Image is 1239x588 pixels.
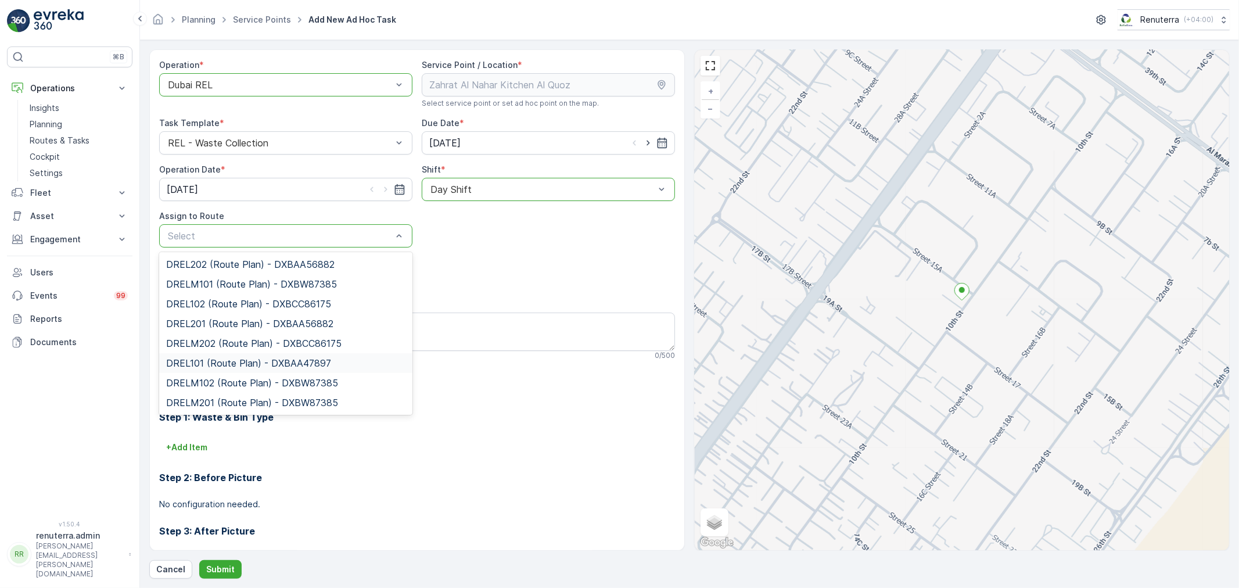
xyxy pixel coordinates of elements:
[1140,14,1179,26] p: Renuterra
[182,15,216,24] a: Planning
[7,284,132,307] a: Events99
[159,471,675,485] h3: Step 2: Before Picture
[25,100,132,116] a: Insights
[30,336,128,348] p: Documents
[10,545,28,564] div: RR
[166,397,338,408] span: DRELM201 (Route Plan) - DXBW87385
[7,331,132,354] a: Documents
[36,542,123,579] p: [PERSON_NAME][EMAIL_ADDRESS][PERSON_NAME][DOMAIN_NAME]
[422,73,675,96] input: Zahrat Al Nahar Kitchen Al Quoz
[7,261,132,284] a: Users
[7,530,132,579] button: RRrenuterra.admin[PERSON_NAME][EMAIL_ADDRESS][PERSON_NAME][DOMAIN_NAME]
[159,60,199,70] label: Operation
[159,410,675,424] h3: Step 1: Waste & Bin Type
[25,165,132,181] a: Settings
[7,205,132,228] button: Asset
[34,9,84,33] img: logo_light-DOdMpM7g.png
[166,378,338,388] span: DRELM102 (Route Plan) - DXBW87385
[30,167,63,179] p: Settings
[30,234,109,245] p: Engagement
[199,560,242,579] button: Submit
[7,77,132,100] button: Operations
[166,259,335,270] span: DREL202 (Route Plan) - DXBAA56882
[1118,9,1230,30] button: Renuterra(+04:00)
[166,299,331,309] span: DREL102 (Route Plan) - DXBCC86175
[30,119,62,130] p: Planning
[152,17,164,27] a: Homepage
[30,290,107,302] p: Events
[159,499,675,510] p: No configuration needed.
[7,228,132,251] button: Engagement
[702,100,719,117] a: Zoom Out
[233,15,291,24] a: Service Points
[36,530,123,542] p: renuterra.admin
[159,438,214,457] button: +Add Item
[702,83,719,100] a: Zoom In
[166,358,331,368] span: DREL101 (Route Plan) - DXBAA47897
[1118,13,1136,26] img: Screenshot_2024-07-26_at_13.33.01.png
[168,229,392,243] p: Select
[30,102,59,114] p: Insights
[7,181,132,205] button: Fleet
[698,535,736,550] img: Google
[7,307,132,331] a: Reports
[25,132,132,149] a: Routes & Tasks
[702,57,719,74] a: View Fullscreen
[166,318,333,329] span: DREL201 (Route Plan) - DXBAA56882
[116,291,125,300] p: 99
[30,187,109,199] p: Fleet
[306,14,398,26] span: Add New Ad Hoc Task
[30,210,109,222] p: Asset
[166,279,337,289] span: DRELM101 (Route Plan) - DXBW87385
[422,99,599,108] span: Select service point or set ad hoc point on the map.
[422,131,675,155] input: dd/mm/yyyy
[7,9,30,33] img: logo
[30,267,128,278] p: Users
[156,564,185,575] p: Cancel
[708,103,714,113] span: −
[149,560,192,579] button: Cancel
[206,564,235,575] p: Submit
[422,60,518,70] label: Service Point / Location
[1184,15,1213,24] p: ( +04:00 )
[159,524,675,538] h3: Step 3: After Picture
[113,52,124,62] p: ⌘B
[159,164,221,174] label: Operation Date
[422,118,459,128] label: Due Date
[698,535,736,550] a: Open this area in Google Maps (opens a new window)
[166,442,207,453] p: + Add Item
[702,510,727,535] a: Layers
[159,211,224,221] label: Assign to Route
[708,86,713,96] span: +
[655,351,675,360] p: 0 / 500
[30,135,89,146] p: Routes & Tasks
[159,118,220,128] label: Task Template
[7,521,132,528] span: v 1.50.4
[159,379,675,396] h2: Task Template Configuration
[30,151,60,163] p: Cockpit
[159,178,412,201] input: dd/mm/yyyy
[25,149,132,165] a: Cockpit
[30,83,109,94] p: Operations
[166,338,342,349] span: DRELM202 (Route Plan) - DXBCC86175
[30,313,128,325] p: Reports
[25,116,132,132] a: Planning
[422,164,441,174] label: Shift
